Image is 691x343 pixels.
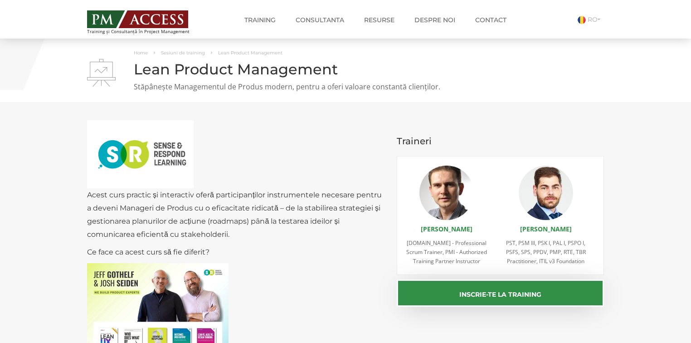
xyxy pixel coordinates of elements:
a: Training [238,11,282,29]
span: Lean Product Management [218,50,282,56]
img: Romana [578,16,586,24]
img: Florin Manolescu [519,166,573,220]
img: Lean Product Management [87,59,116,87]
a: Resurse [357,11,401,29]
span: [DOMAIN_NAME] - Professional Scrum Trainer, PMI - Authorized Training Partner Instructor [406,239,487,265]
a: Consultanta [289,11,351,29]
span: Training și Consultanță în Project Management [87,29,206,34]
a: Home [134,50,148,56]
button: Inscrie-te la training [397,279,604,307]
a: Despre noi [408,11,462,29]
h3: Traineri [397,136,604,146]
p: Stăpânește Managementul de Produs modern, pentru a oferi valoare constantă clienților. [87,82,604,92]
a: EN [576,27,595,35]
a: [PERSON_NAME] [421,225,472,233]
h1: Lean Product Management [87,61,604,77]
span: PST, PSM III, PSK I, PAL I, PSPO I, PSFS, SPS, PPDV, PMP, RTE, TBR Practitioner, ITIL v3 Foundation [506,239,586,265]
p: Acest curs practic și interactiv oferă participanților instrumentele necesare pentru a deveni Man... [87,120,383,241]
img: Engleza [576,28,584,36]
img: Mihai Olaru [419,166,474,220]
a: Contact [468,11,513,29]
a: [PERSON_NAME] [520,225,572,233]
img: PM ACCESS - Echipa traineri si consultanti certificati PMP: Narciss Popescu, Mihai Olaru, Monica ... [87,10,188,28]
p: Ce face ca acest curs să fie diferit? [87,245,383,259]
a: Sesiuni de training [161,50,205,56]
a: Training și Consultanță în Project Management [87,8,206,34]
a: RO [578,15,604,24]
